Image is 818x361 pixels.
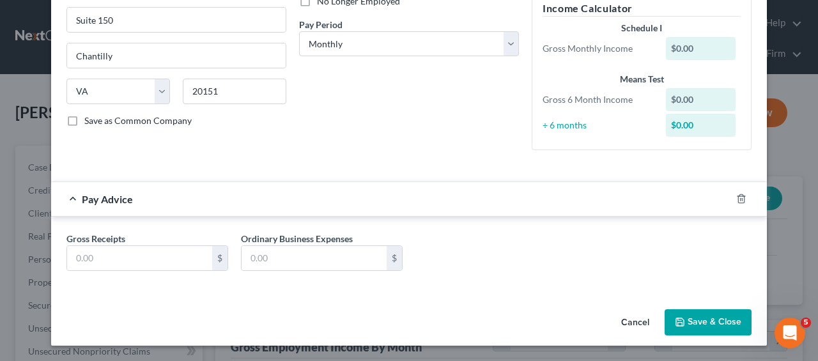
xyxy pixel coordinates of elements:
label: Gross Receipts [66,232,125,245]
div: $ [387,246,402,270]
div: Gross Monthly Income [536,42,660,55]
div: $ [212,246,228,270]
input: Enter city... [67,43,286,68]
span: Pay Advice [82,193,133,205]
input: 0.00 [67,246,212,270]
input: Unit, Suite, etc... [67,8,286,32]
div: $0.00 [666,114,736,137]
div: Means Test [543,73,741,86]
iframe: Intercom live chat [775,318,805,348]
h5: Income Calculator [543,1,741,17]
div: $0.00 [666,88,736,111]
div: ÷ 6 months [536,119,660,132]
span: Pay Period [299,19,343,30]
button: Save & Close [665,309,752,336]
div: Gross 6 Month Income [536,93,660,106]
input: 0.00 [242,246,387,270]
button: Cancel [611,311,660,336]
div: $0.00 [666,37,736,60]
div: Schedule I [543,22,741,35]
input: Enter zip... [183,79,286,104]
span: 5 [801,318,811,328]
span: Save as Common Company [84,115,192,126]
label: Ordinary Business Expenses [241,232,353,245]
